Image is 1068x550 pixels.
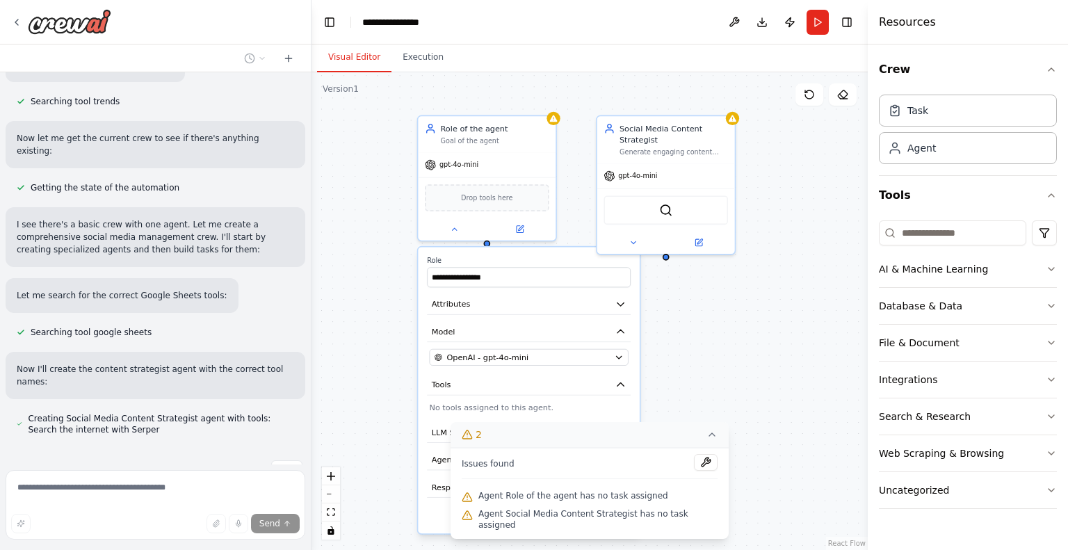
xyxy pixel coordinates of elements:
[429,349,628,366] button: OpenAI - gpt-4o-mini
[439,161,478,170] span: gpt-4o-mini
[446,352,528,363] span: OpenAI - gpt-4o-mini
[907,104,928,118] div: Task
[879,176,1057,215] button: Tools
[362,15,432,29] nav: breadcrumb
[323,83,359,95] div: Version 1
[879,299,962,313] div: Database & Data
[879,14,936,31] h4: Resources
[28,413,294,435] span: Creating Social Media Content Strategist agent with tools: Search the internet with Serper
[427,450,631,471] button: Agent Settings
[277,50,300,67] button: Start a new chat
[879,325,1057,361] button: File & Document
[828,540,866,547] a: React Flow attribution
[441,136,549,145] div: Goal of the agent
[322,521,340,540] button: toggle interactivity
[238,50,272,67] button: Switch to previous chat
[229,514,248,533] button: Click to speak your automation idea
[879,472,1057,508] button: Uncategorized
[879,215,1057,520] div: Tools
[17,218,294,256] p: I see there's a basic crew with one agent. Let me create a comprehensive social media management ...
[618,172,657,181] span: gpt-4o-mini
[31,327,152,338] span: Searching tool google sheets
[427,422,631,443] button: LLM Settings
[478,490,668,501] span: Agent Role of the agent has no task assigned
[462,458,515,469] span: Issues found
[879,262,988,276] div: AI & Machine Learning
[432,454,489,465] span: Agent Settings
[879,336,960,350] div: File & Document
[879,373,937,387] div: Integrations
[427,294,631,315] button: Attributes
[432,379,451,390] span: Tools
[879,410,971,423] div: Search & Research
[11,514,31,533] button: Improve this prompt
[879,50,1057,89] button: Crew
[596,115,736,255] div: Social Media Content StrategistGenerate engaging content ideas for {industry} based on trending t...
[879,446,1004,460] div: Web Scraping & Browsing
[429,402,628,413] p: No tools assigned to this agent.
[432,298,471,309] span: Attributes
[427,477,631,498] button: Response Format
[879,398,1057,435] button: Search & Research
[17,363,294,388] p: Now I'll create the content strategist agent with the correct tool names:
[417,115,557,242] div: Role of the agentGoal of the agentgpt-4o-miniDrop tools hereRoleAttributesModelOpenAI - gpt-4o-mi...
[907,141,936,155] div: Agent
[432,427,482,438] span: LLM Settings
[432,326,455,337] span: Model
[620,123,728,145] div: Social Media Content Strategist
[659,204,672,217] img: SerperDevTool
[879,89,1057,175] div: Crew
[667,236,730,249] button: Open in side panel
[207,514,226,533] button: Upload files
[322,503,340,521] button: fit view
[879,288,1057,324] button: Database & Data
[432,481,499,492] span: Response Format
[271,460,302,481] button: Stop the agent work
[391,43,455,72] button: Execution
[879,251,1057,287] button: AI & Machine Learning
[322,485,340,503] button: zoom out
[31,96,120,107] span: Searching tool trends
[427,321,631,342] button: Model
[427,256,631,265] label: Role
[879,362,1057,398] button: Integrations
[879,435,1057,471] button: Web Scraping & Browsing
[451,422,729,448] button: 2
[17,289,227,302] p: Let me search for the correct Google Sheets tools:
[251,514,300,533] button: Send
[478,508,718,531] span: Agent Social Media Content Strategist has no task assigned
[488,223,551,236] button: Open in side panel
[320,13,339,32] button: Hide left sidebar
[461,193,512,204] span: Drop tools here
[476,428,482,442] span: 2
[620,147,728,156] div: Generate engaging content ideas for {industry} based on trending topics, analyze optimal posting ...
[322,467,340,540] div: React Flow controls
[837,13,857,32] button: Hide right sidebar
[17,132,294,157] p: Now let me get the current crew to see if there's anything existing:
[259,518,280,529] span: Send
[28,9,111,34] img: Logo
[31,182,179,193] span: Getting the state of the automation
[879,483,949,497] div: Uncategorized
[322,467,340,485] button: zoom in
[427,375,631,396] button: Tools
[441,123,549,134] div: Role of the agent
[317,43,391,72] button: Visual Editor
